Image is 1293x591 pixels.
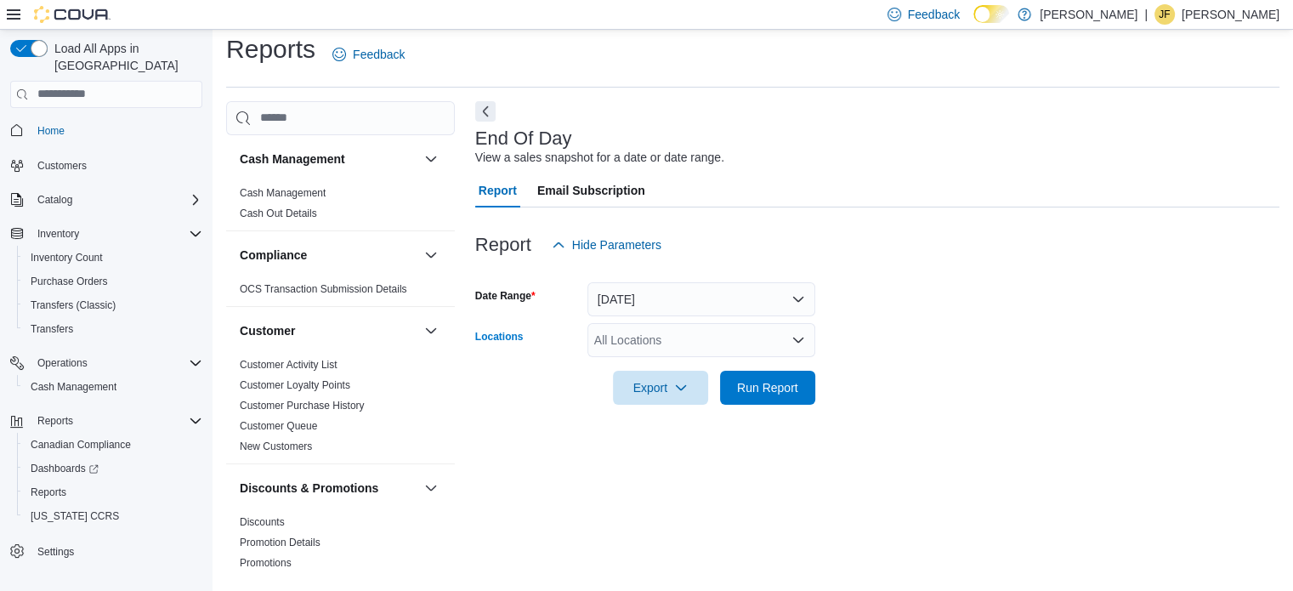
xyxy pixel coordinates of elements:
span: Promotion Details [240,536,320,549]
h3: End Of Day [475,128,572,149]
span: Customers [37,159,87,173]
button: Inventory [31,224,86,244]
span: Transfers (Classic) [31,298,116,312]
a: Dashboards [17,457,209,480]
span: Cash Management [31,380,116,394]
span: Cash Out Details [240,207,317,220]
button: Hide Parameters [545,228,668,262]
span: OCS Transaction Submission Details [240,282,407,296]
span: Transfers [31,322,73,336]
p: [PERSON_NAME] [1182,4,1279,25]
span: Customer Queue [240,419,317,433]
a: New Customers [240,440,312,452]
button: Compliance [421,245,441,265]
button: Customers [3,153,209,178]
span: Discounts [240,515,285,529]
span: Inventory [37,227,79,241]
button: Reports [17,480,209,504]
button: Inventory Count [17,246,209,270]
a: OCS Transaction Submission Details [240,283,407,295]
span: Email Subscription [537,173,645,207]
span: Reports [24,482,202,503]
span: Operations [31,353,202,373]
a: Inventory Count [24,247,110,268]
button: Discounts & Promotions [240,480,417,497]
span: Reports [31,411,202,431]
a: Customer Loyalty Points [240,379,350,391]
button: Transfers (Classic) [17,293,209,317]
span: Purchase Orders [31,275,108,288]
span: Export [623,371,698,405]
span: Inventory Count [24,247,202,268]
button: Discounts & Promotions [421,478,441,498]
label: Locations [475,330,524,344]
span: Reports [37,414,73,428]
a: Dashboards [24,458,105,479]
a: Home [31,121,71,141]
span: New Customers [240,440,312,453]
div: Customer [226,355,455,463]
span: Feedback [353,46,405,63]
span: Catalog [31,190,202,210]
a: Discounts [240,516,285,528]
a: Reports [24,482,73,503]
button: Transfers [17,317,209,341]
div: Compliance [226,279,455,306]
h3: Report [475,235,531,255]
button: Canadian Compliance [17,433,209,457]
a: Canadian Compliance [24,435,138,455]
span: Feedback [908,6,960,23]
a: Cash Management [240,187,326,199]
h3: Discounts & Promotions [240,480,378,497]
p: | [1144,4,1148,25]
button: Operations [3,351,209,375]
h3: Cash Management [240,151,345,168]
span: Operations [37,356,88,370]
label: Date Range [475,289,536,303]
span: Cash Management [240,186,326,200]
span: Dark Mode [973,23,974,24]
button: Purchase Orders [17,270,209,293]
a: Customer Queue [240,420,317,432]
input: Dark Mode [973,5,1009,23]
a: [US_STATE] CCRS [24,506,126,526]
a: Customers [31,156,94,176]
span: Dashboards [24,458,202,479]
a: Settings [31,542,81,562]
span: Transfers (Classic) [24,295,202,315]
h3: Compliance [240,247,307,264]
button: [DATE] [587,282,815,316]
span: Customer Loyalty Points [240,378,350,392]
span: Inventory Count [31,251,103,264]
button: Cash Management [421,149,441,169]
span: Canadian Compliance [31,438,131,452]
span: [US_STATE] CCRS [31,509,119,523]
a: Customer Activity List [240,359,337,371]
span: Washington CCRS [24,506,202,526]
button: Reports [31,411,80,431]
button: Customer [240,322,417,339]
button: Compliance [240,247,417,264]
div: Cash Management [226,183,455,230]
button: Operations [31,353,94,373]
span: Cash Management [24,377,202,397]
button: Settings [3,538,209,563]
button: Catalog [3,188,209,212]
button: Open list of options [791,333,805,347]
h3: Customer [240,322,295,339]
div: View a sales snapshot for a date or date range. [475,149,724,167]
button: Cash Management [240,151,417,168]
a: Customer Purchase History [240,400,365,412]
span: Inventory [31,224,202,244]
span: Report [479,173,517,207]
a: Transfers [24,319,80,339]
span: Customers [31,155,202,176]
button: Reports [3,409,209,433]
button: Inventory [3,222,209,246]
button: Home [3,118,209,143]
img: Cova [34,6,111,23]
a: Cash Management [24,377,123,397]
button: Export [613,371,708,405]
button: Next [475,101,496,122]
span: Customer Purchase History [240,399,365,412]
